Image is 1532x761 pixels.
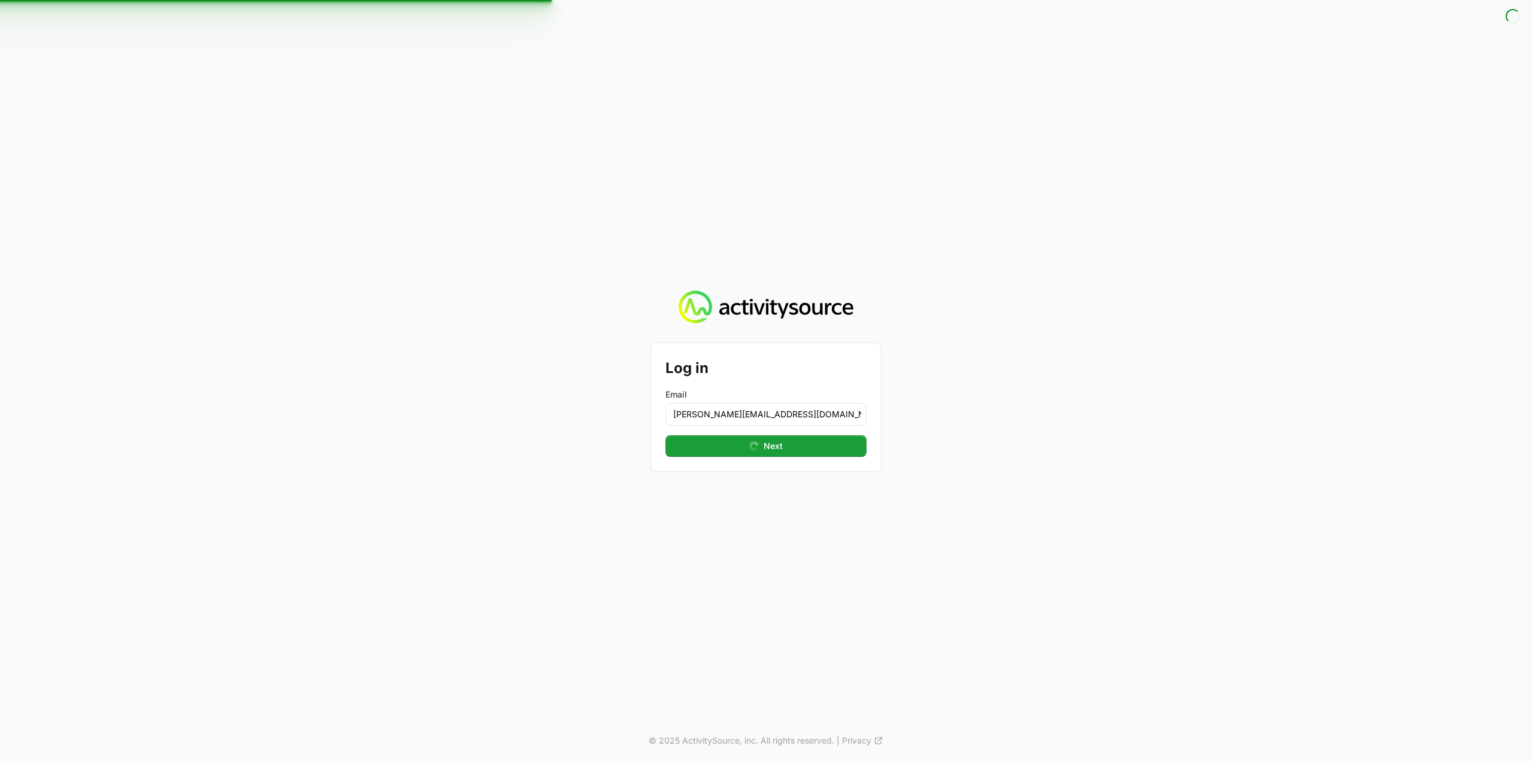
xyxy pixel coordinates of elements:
span: | [837,735,840,747]
p: © 2025 ActivitySource, inc. All rights reserved. [649,735,834,747]
span: Next [764,439,783,453]
label: Email [665,389,867,401]
img: Activity Source [679,290,853,324]
h2: Log in [665,357,867,379]
button: Next [665,435,867,457]
a: Privacy [842,735,883,747]
input: Enter your email [665,403,867,426]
